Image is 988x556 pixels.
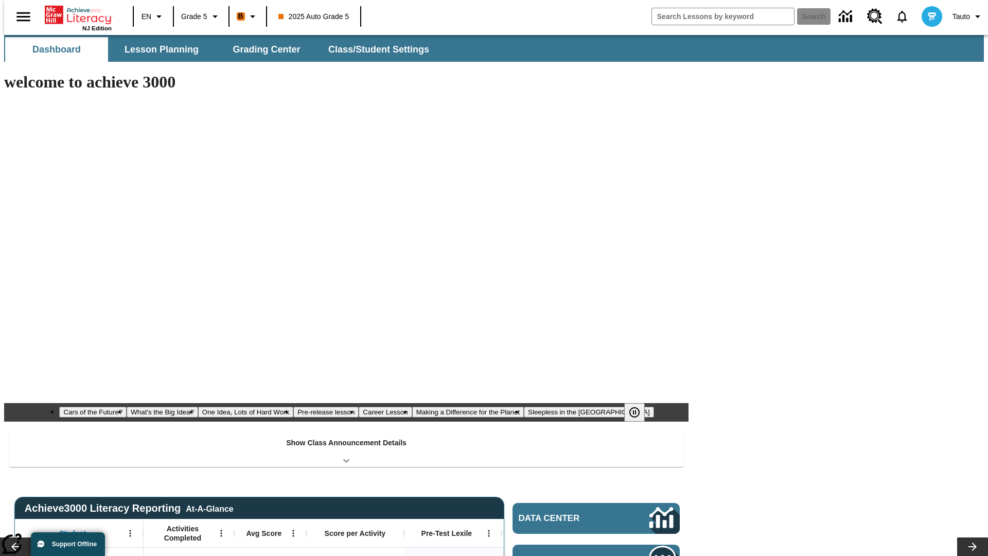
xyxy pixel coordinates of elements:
span: Tauto [952,11,970,22]
button: Pause [624,403,645,422]
button: Slide 5 Career Lesson [359,407,412,418]
button: Slide 1 Cars of the Future? [59,407,127,418]
button: Grade: Grade 5, Select a grade [177,7,225,26]
button: Slide 3 One Idea, Lots of Hard Work [198,407,293,418]
span: Pre-Test Lexile [421,529,472,538]
div: Home [45,4,112,31]
img: avatar image [922,6,942,27]
div: Pause [624,403,655,422]
a: Data Center [833,3,861,31]
button: Slide 6 Making a Difference for the Planet [412,407,524,418]
button: Slide 4 Pre-release lesson [293,407,359,418]
button: Boost Class color is orange. Change class color [233,7,263,26]
button: Grading Center [215,37,318,62]
div: SubNavbar [4,35,984,62]
span: EN [142,11,151,22]
span: Student [59,529,86,538]
a: Home [45,5,112,25]
p: Show Class Announcement Details [286,438,407,448]
div: Show Class Announcement Details [9,431,683,467]
button: Language: EN, Select a language [137,7,170,26]
h1: welcome to achieve 3000 [4,73,689,92]
button: Open Menu [286,526,301,541]
button: Dashboard [5,37,108,62]
span: Data Center [519,513,615,524]
div: At-A-Glance [186,502,233,514]
a: Data Center [513,503,680,534]
button: Lesson Planning [110,37,213,62]
button: Open side menu [8,2,39,32]
span: B [238,10,243,23]
button: Slide 7 Sleepless in the Animal Kingdom [524,407,654,418]
button: Select a new avatar [915,3,948,30]
span: 2025 Auto Grade 5 [278,11,349,22]
button: Profile/Settings [948,7,988,26]
span: Achieve3000 Literacy Reporting [25,502,234,514]
input: search field [652,8,794,25]
button: Open Menu [214,526,229,541]
button: Lesson carousel, Next [957,537,988,556]
button: Support Offline [31,532,105,556]
span: Grade 5 [181,11,207,22]
button: Open Menu [481,526,497,541]
div: SubNavbar [4,37,438,62]
button: Slide 2 What's the Big Idea? [127,407,198,418]
span: Score per Activity [325,529,386,538]
span: Avg Score [246,529,281,538]
span: NJ Edition [82,25,112,31]
a: Notifications [889,3,915,30]
span: Activities Completed [149,524,217,543]
span: Support Offline [52,541,97,548]
button: Class/Student Settings [320,37,437,62]
a: Resource Center, Will open in new tab [861,3,889,30]
button: Open Menu [122,526,138,541]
